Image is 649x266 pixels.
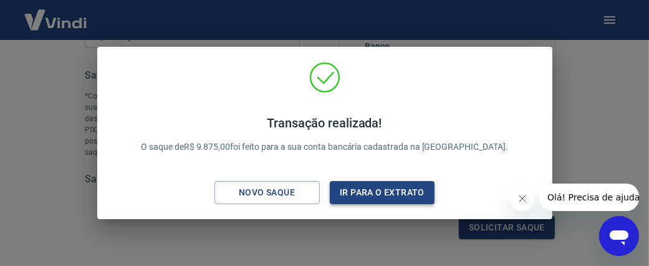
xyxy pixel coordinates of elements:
div: Novo saque [224,185,310,200]
button: Ir para o extrato [330,181,435,204]
button: Novo saque [214,181,320,204]
iframe: Fechar mensagem [510,186,535,211]
iframe: Mensagem da empresa [540,184,639,211]
h4: Transação realizada! [141,116,508,131]
iframe: Botão para abrir a janela de mensagens [599,216,639,256]
p: O saque de R$ 9.875,00 foi feito para a sua conta bancária cadastrada na [GEOGRAPHIC_DATA]. [141,116,508,154]
span: Olá! Precisa de ajuda? [7,9,105,19]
